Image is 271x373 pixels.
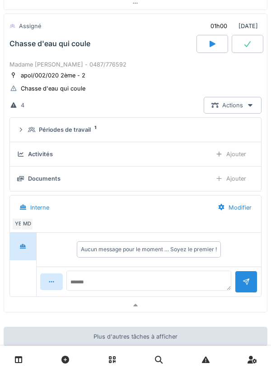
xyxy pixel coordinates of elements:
div: 4 [21,101,24,110]
summary: ActivitésAjouter [14,146,257,163]
div: Activités [28,150,53,158]
div: Assigné [19,22,41,30]
div: YE [12,218,24,230]
div: Plus d'autres tâches à afficher [4,327,267,346]
div: Interne [30,203,49,212]
div: Actions [204,97,262,114]
div: MD [21,218,33,230]
div: Madame [PERSON_NAME] - 0487/776592 [9,60,262,69]
div: [DATE] [203,18,262,34]
div: Périodes de travail [39,125,91,134]
div: Aucun message pour le moment … Soyez le premier ! [81,245,217,253]
div: Modifier [210,199,259,216]
summary: Périodes de travail1 [14,121,257,138]
div: Ajouter [208,146,254,163]
div: apol/002/020 2ème - 2 [21,71,85,80]
summary: DocumentsAjouter [14,170,257,187]
div: Chasse d'eau qui coule [21,84,85,93]
div: Chasse d'eau qui coule [9,39,90,48]
div: Documents [28,174,61,183]
div: 01h00 [210,22,227,30]
div: Ajouter [208,170,254,187]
